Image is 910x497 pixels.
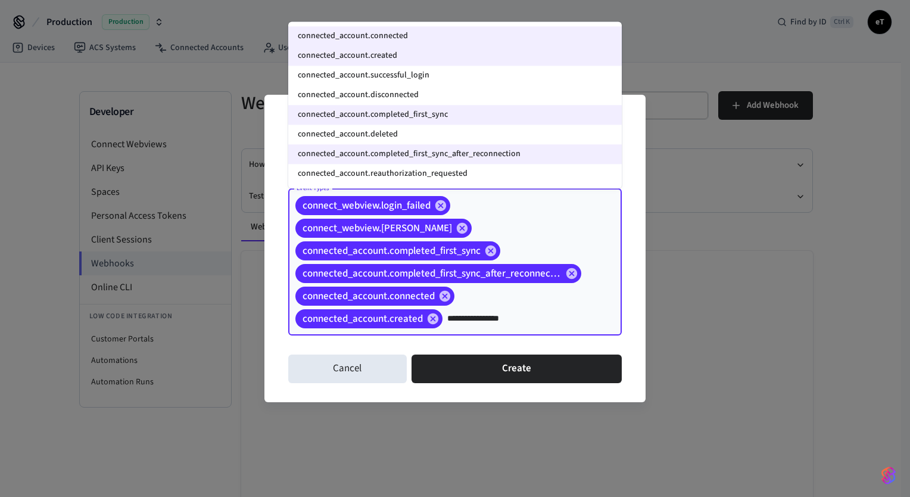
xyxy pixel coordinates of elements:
div: connected_account.completed_first_sync [295,241,500,260]
div: connected_account.completed_first_sync_after_reconnection [295,264,581,283]
li: connected_account.created [288,46,622,66]
button: Cancel [288,355,407,383]
li: connected_account.disconnected [288,85,622,105]
li: connected_account.connected [288,26,622,46]
div: connect_webview.login_failed [295,196,450,215]
div: connected_account.connected [295,287,454,306]
img: SeamLogoGradient.69752ec5.svg [881,466,896,485]
div: connected_account.created [295,309,442,328]
button: Create [412,355,622,383]
li: connected_account.reauthorization_requested [288,164,622,184]
li: connected_account.successful_login [288,66,622,85]
li: connected_account.deleted [288,125,622,144]
label: Event Types [297,184,329,192]
span: connected_account.created [295,313,430,325]
li: connected_account.completed_first_sync [288,105,622,125]
span: connect_webview.login_failed [295,200,438,212]
li: connected_account.completed_first_sync_after_reconnection [288,144,622,164]
div: connect_webview.[PERSON_NAME] [295,219,472,238]
span: connected_account.completed_first_sync [295,245,488,257]
span: connect_webview.[PERSON_NAME] [295,222,459,234]
span: connected_account.completed_first_sync_after_reconnection [295,268,569,279]
span: connected_account.connected [295,290,442,302]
